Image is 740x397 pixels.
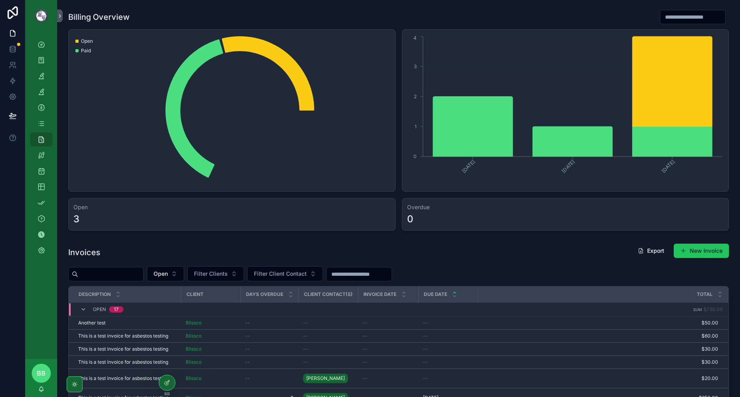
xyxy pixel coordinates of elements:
span: -- [423,359,428,365]
tspan: 0 [413,153,417,159]
a: -- [363,375,413,382]
span: Paid [81,48,91,54]
a: -- [303,333,353,339]
button: New Invoice [674,244,729,258]
span: This is a test invoice for asbestos testing [78,346,168,352]
a: -- [423,346,473,352]
span: $30.00 [478,346,718,352]
tspan: 1 [415,124,417,130]
span: -- [363,346,367,352]
a: Blissco [186,333,202,339]
span: -- [423,320,428,326]
a: Blissco [186,346,236,352]
span: Client [186,291,204,298]
button: Select Button [187,266,244,281]
a: -- [245,359,294,365]
a: This is a test invoice for asbestos testing [78,375,176,382]
div: chart [73,34,390,187]
a: -- [423,320,473,326]
a: -- [423,333,473,339]
a: -- [363,359,413,365]
a: Blissco [186,359,202,365]
tspan: [DATE] [560,159,575,174]
a: -- [303,359,353,365]
span: Description [79,291,111,298]
button: Select Button [247,266,323,281]
a: $30.00 [478,359,718,365]
span: This is a test invoice for asbestos testing [78,359,168,365]
span: -- [245,320,250,326]
h1: Billing Overview [68,11,130,23]
span: -- [245,375,250,382]
div: 17 [114,306,119,313]
span: This is a test invoice for asbestos testing [78,375,168,382]
span: [PERSON_NAME] [306,375,345,382]
span: -- [363,333,367,339]
tspan: [DATE] [461,159,476,174]
span: Days Overdue [246,291,283,298]
a: -- [363,333,413,339]
a: $20.00 [478,375,718,382]
span: Due Date [424,291,447,298]
a: Another test [78,320,176,326]
span: -- [245,333,250,339]
span: -- [423,346,428,352]
a: This is a test invoice for asbestos testing [78,346,176,352]
a: [PERSON_NAME] [303,374,348,383]
span: -- [303,320,308,326]
span: This is a test invoice for asbestos testing [78,333,168,339]
div: chart [407,34,724,187]
span: Open [93,306,106,313]
a: -- [245,346,294,352]
a: Blissco [186,346,202,352]
img: App logo [35,10,48,22]
span: BB [37,368,46,378]
span: -- [245,359,250,365]
span: -- [303,359,308,365]
button: Select Button [147,266,184,281]
a: Blissco [186,359,236,365]
div: 0 [407,213,413,225]
span: -- [423,333,428,339]
a: -- [245,333,294,339]
a: [PERSON_NAME] [303,372,353,385]
span: Blissco [186,320,202,326]
tspan: 4 [413,35,417,41]
a: Blissco [186,375,236,382]
tspan: [DATE] [660,159,675,174]
button: Export [631,244,671,258]
a: -- [245,320,294,326]
a: -- [363,346,413,352]
span: -- [303,333,308,339]
a: This is a test invoice for asbestos testing [78,333,176,339]
tspan: 3 [414,63,417,69]
h3: Overdue [407,203,724,211]
a: $60.00 [478,333,718,339]
h1: Invoices [68,247,100,258]
div: 3 [73,213,79,225]
a: -- [303,320,353,326]
span: $730.00 [703,306,723,312]
span: Open [81,38,93,44]
a: -- [303,346,353,352]
span: Open [154,270,168,278]
span: Invoice Date [363,291,396,298]
span: Filter Clients [194,270,228,278]
span: -- [303,346,308,352]
a: $50.00 [478,320,718,326]
span: Filter Client Contact [254,270,307,278]
span: -- [423,375,428,382]
a: Blissco [186,320,236,326]
a: -- [423,359,473,365]
div: scrollable content [25,32,57,268]
a: Blissco [186,375,202,382]
h3: Open [73,203,390,211]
